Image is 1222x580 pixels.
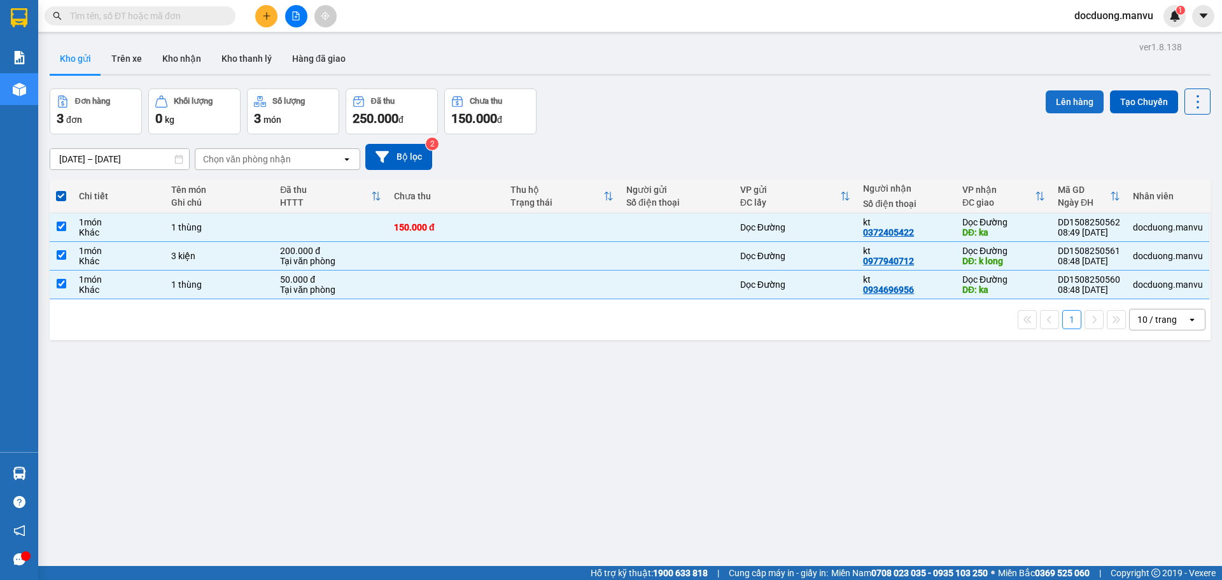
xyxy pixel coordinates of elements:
button: plus [255,5,277,27]
div: kt [863,246,950,256]
button: Kho nhận [152,43,211,74]
button: Tạo Chuyến [1110,90,1178,113]
button: Kho gửi [50,43,101,74]
sup: 1 [1176,6,1185,15]
span: món [263,115,281,125]
div: DD1508250560 [1058,274,1120,285]
th: Toggle SortBy [734,180,857,213]
span: Hỗ trợ kỹ thuật: [591,566,708,580]
div: Dọc Đường [740,251,851,261]
div: 0977940712 [863,256,914,266]
div: Dọc Đường [740,222,851,232]
div: 08:49 [DATE] [1058,227,1120,237]
div: Tại văn phòng [280,256,381,266]
span: question-circle [13,496,25,508]
th: Toggle SortBy [274,180,388,213]
svg: open [342,154,352,164]
img: solution-icon [13,51,26,64]
button: caret-down [1192,5,1214,27]
img: warehouse-icon [13,467,26,480]
span: 250.000 [353,111,398,126]
strong: 1900 633 818 [653,568,708,578]
span: Miền Nam [831,566,988,580]
div: DĐ: k long [962,256,1045,266]
div: Số lượng [272,97,305,106]
div: Người nhận [863,183,950,194]
div: Số điện thoại [863,199,950,209]
span: aim [321,11,330,20]
span: search [53,11,62,20]
button: file-add [285,5,307,27]
span: | [1099,566,1101,580]
button: Đơn hàng3đơn [50,88,142,134]
span: đ [398,115,404,125]
span: docduong.manvu [1064,8,1163,24]
img: logo-vxr [11,8,27,27]
div: ver 1.8.138 [1139,40,1182,54]
input: Tìm tên, số ĐT hoặc mã đơn [70,9,220,23]
div: 0934696956 [863,285,914,295]
span: kg [165,115,174,125]
button: Trên xe [101,43,152,74]
div: Khối lượng [174,97,213,106]
span: notification [13,525,25,537]
span: 3 [57,111,64,126]
th: Toggle SortBy [504,180,620,213]
button: Lên hàng [1046,90,1104,113]
div: Chọn văn phòng nhận [203,153,291,166]
div: Số điện thoại [626,197,727,208]
div: Khác [79,256,158,266]
button: Kho thanh lý [211,43,282,74]
div: docduong.manvu [1133,251,1203,261]
div: Nhân viên [1133,191,1203,201]
div: 1 món [79,246,158,256]
button: Khối lượng0kg [148,88,241,134]
div: Ngày ĐH [1058,197,1110,208]
button: Chưa thu150.000đ [444,88,537,134]
div: 10 / trang [1137,313,1177,326]
input: Select a date range. [50,149,189,169]
div: 50.000 đ [280,274,381,285]
span: đơn [66,115,82,125]
button: 1 [1062,310,1081,329]
div: 200.000 đ [280,246,381,256]
div: Dọc Đường [962,246,1045,256]
button: Đã thu250.000đ [346,88,438,134]
span: plus [262,11,271,20]
div: DĐ: ka [962,285,1045,295]
div: 1 thùng [171,279,267,290]
span: 150.000 [451,111,497,126]
div: Đơn hàng [75,97,110,106]
div: Mã GD [1058,185,1110,195]
div: Người gửi [626,185,727,195]
span: Cung cấp máy in - giấy in: [729,566,828,580]
div: 150.000 đ [394,222,497,232]
span: 0 [155,111,162,126]
div: Dọc Đường [962,217,1045,227]
th: Toggle SortBy [956,180,1051,213]
div: Tên món [171,185,267,195]
button: Số lượng3món [247,88,339,134]
div: Chưa thu [394,191,497,201]
span: Miền Bắc [998,566,1090,580]
span: ⚪️ [991,570,995,576]
div: 1 thùng [171,222,267,232]
span: đ [497,115,502,125]
div: Chi tiết [79,191,158,201]
div: Chưa thu [470,97,502,106]
div: Khác [79,285,158,295]
div: VP nhận [962,185,1035,195]
div: Tại văn phòng [280,285,381,295]
svg: open [1187,315,1197,325]
div: 1 món [79,274,158,285]
sup: 2 [426,138,439,150]
div: DĐ: ka [962,227,1045,237]
div: kt [863,217,950,227]
span: | [717,566,719,580]
span: copyright [1151,569,1160,577]
button: aim [314,5,337,27]
button: Hàng đã giao [282,43,356,74]
div: Trạng thái [510,197,603,208]
div: ĐC giao [962,197,1035,208]
div: Đã thu [371,97,395,106]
